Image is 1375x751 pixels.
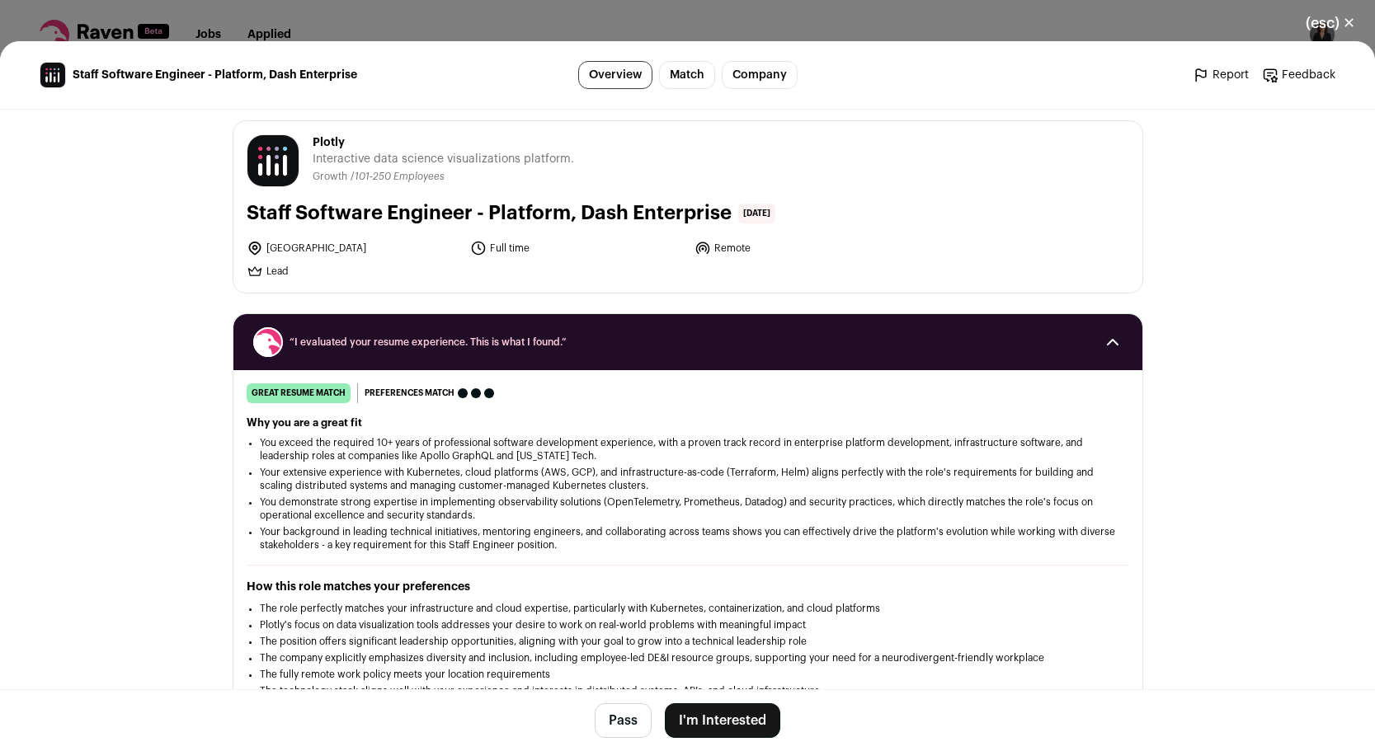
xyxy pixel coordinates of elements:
[365,385,454,401] span: Preferences match
[247,383,351,403] div: great resume match
[260,684,1116,697] li: The technology stack aligns well with your experience and interests in distributed systems, APIs,...
[247,416,1129,429] h2: Why you are a great fit
[1286,5,1375,41] button: Close modal
[578,61,652,89] a: Overview
[247,263,461,279] li: Lead
[665,703,780,738] button: I'm Interested
[260,668,1116,681] li: The fully remote work policy meets your location requirements
[73,67,357,83] span: Staff Software Engineer - Platform, Dash Enterprise
[247,579,1129,595] h2: How this role matches your preferences
[313,171,351,183] li: Growth
[695,240,909,256] li: Remote
[595,703,652,738] button: Pass
[247,200,732,227] h1: Staff Software Engineer - Platform, Dash Enterprise
[247,135,299,185] img: 820b6fdaeb8f20be3b899f422f8a0cc1c03085ea2a7f3215edbbcb682b383da1.png
[40,63,65,87] img: 820b6fdaeb8f20be3b899f422f8a0cc1c03085ea2a7f3215edbbcb682b383da1.png
[260,436,1116,462] li: You exceed the required 10+ years of professional software development experience, with a proven ...
[738,204,775,223] span: [DATE]
[659,61,715,89] a: Match
[1193,67,1249,83] a: Report
[247,240,461,256] li: [GEOGRAPHIC_DATA]
[351,171,445,183] li: /
[1262,67,1335,83] a: Feedback
[260,618,1116,631] li: Plotly's focus on data visualization tools addresses your desire to work on real-world problems w...
[260,495,1116,522] li: You demonstrate strong expertise in implementing observability solutions (OpenTelemetry, Promethe...
[355,171,445,181] span: 101-250 Employees
[260,466,1116,492] li: Your extensive experience with Kubernetes, cloud platforms (AWS, GCP), and infrastructure-as-code...
[470,240,685,256] li: Full time
[260,525,1116,552] li: Your background in leading technical initiatives, mentoring engineers, and collaborating across t...
[313,151,574,167] span: Interactive data science visualizations platform.
[722,61,798,89] a: Company
[290,336,1086,349] span: “I evaluated your resume experience. This is what I found.”
[260,602,1116,615] li: The role perfectly matches your infrastructure and cloud expertise, particularly with Kubernetes,...
[260,635,1116,648] li: The position offers significant leadership opportunities, aligning with your goal to grow into a ...
[313,134,574,151] span: Plotly
[260,651,1116,664] li: The company explicitly emphasizes diversity and inclusion, including employee-led DE&I resource g...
